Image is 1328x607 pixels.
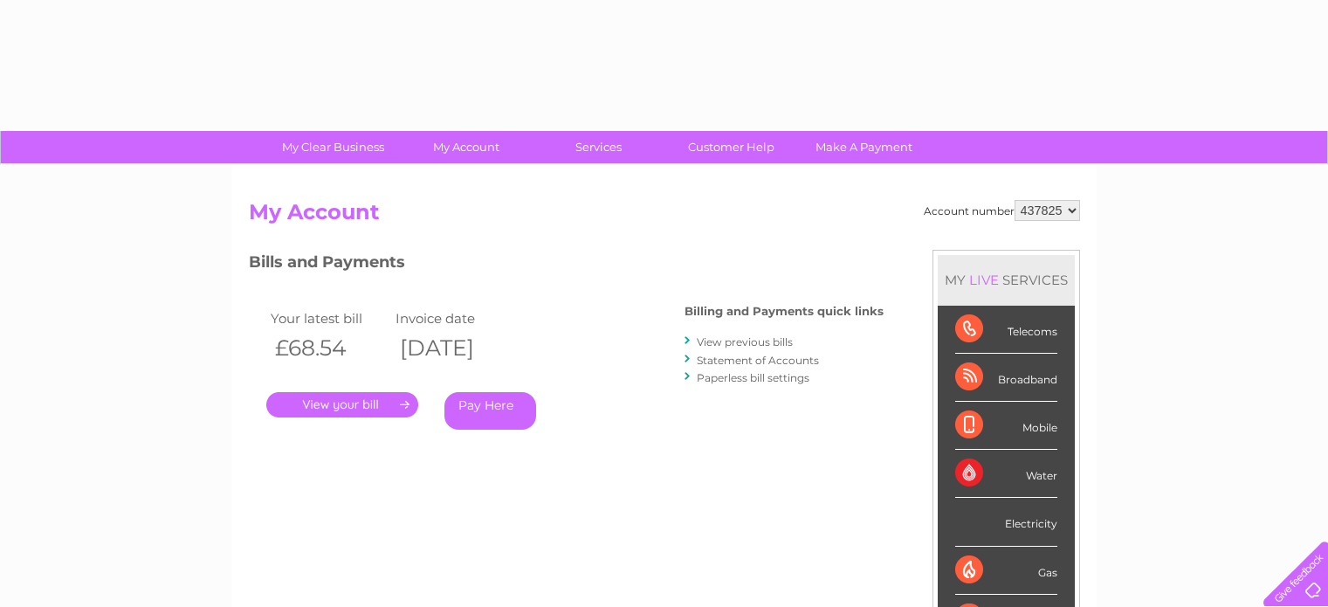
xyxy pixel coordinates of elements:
div: Mobile [955,402,1057,450]
a: Services [526,131,671,163]
div: Broadband [955,354,1057,402]
h4: Billing and Payments quick links [685,305,884,318]
td: Invoice date [391,307,517,330]
div: Water [955,450,1057,498]
div: Account number [924,200,1080,221]
a: Make A Payment [792,131,936,163]
a: My Account [394,131,538,163]
a: View previous bills [697,335,793,348]
a: Statement of Accounts [697,354,819,367]
h3: Bills and Payments [249,250,884,280]
a: . [266,392,418,417]
th: [DATE] [391,330,517,366]
div: MY SERVICES [938,255,1075,305]
td: Your latest bill [266,307,392,330]
div: Gas [955,547,1057,595]
a: Paperless bill settings [697,371,809,384]
th: £68.54 [266,330,392,366]
div: Electricity [955,498,1057,546]
a: Customer Help [659,131,803,163]
div: LIVE [966,272,1002,288]
div: Telecoms [955,306,1057,354]
h2: My Account [249,200,1080,233]
a: Pay Here [444,392,536,430]
a: My Clear Business [261,131,405,163]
